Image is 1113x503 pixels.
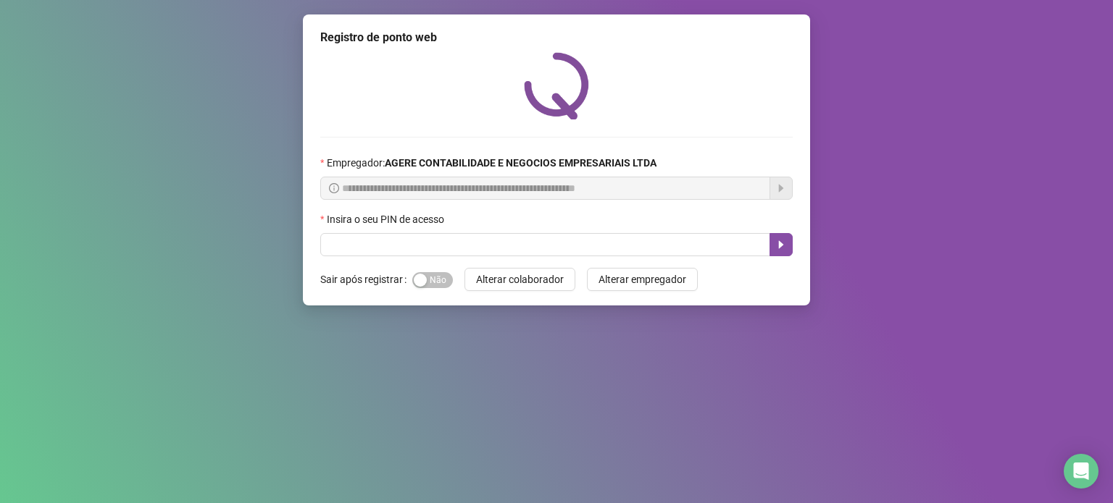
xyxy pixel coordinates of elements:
[775,239,787,250] span: caret-right
[476,271,564,287] span: Alterar colaborador
[587,268,698,291] button: Alterar empregador
[1064,454,1099,489] div: Open Intercom Messenger
[329,183,339,193] span: info-circle
[320,211,454,227] label: Insira o seu PIN de acesso
[385,157,656,169] strong: AGERE CONTABILIDADE E NEGOCIOS EMPRESARIAIS LTDA
[327,155,656,171] span: Empregador :
[599,271,686,287] span: Alterar empregador
[320,29,793,46] div: Registro de ponto web
[464,268,575,291] button: Alterar colaborador
[524,52,589,119] img: QRPoint
[320,268,412,291] label: Sair após registrar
